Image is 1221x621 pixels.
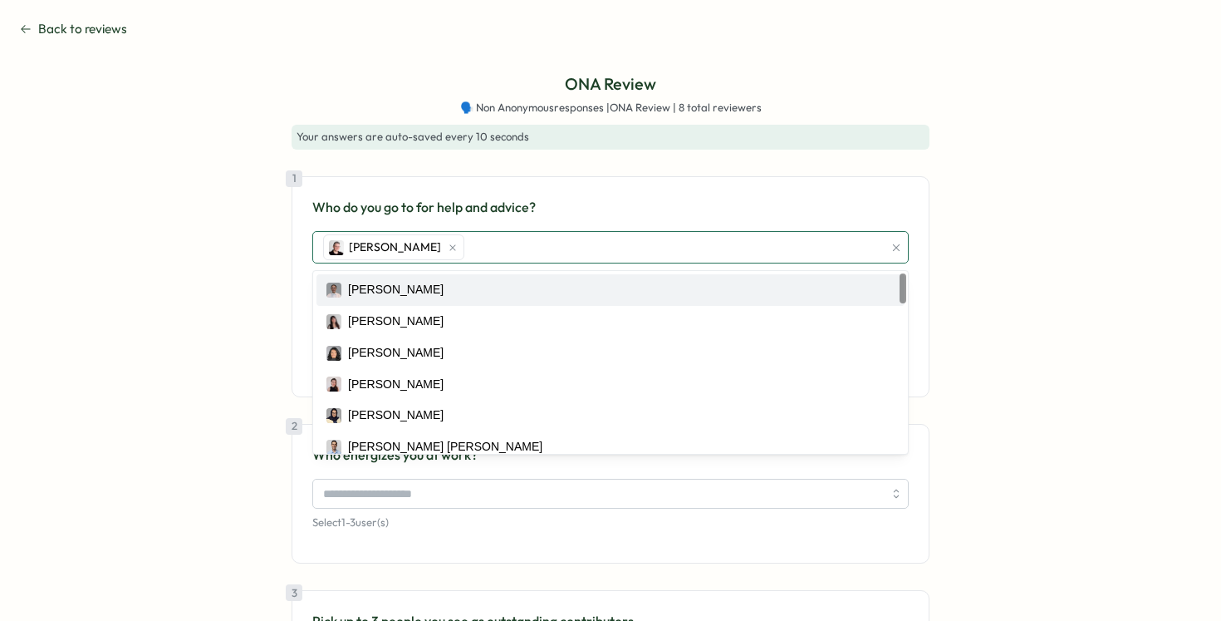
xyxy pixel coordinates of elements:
[326,346,341,361] img: Angelina Costa
[348,438,542,456] div: [PERSON_NAME] [PERSON_NAME]
[460,101,762,116] span: 🗣️ Non Anonymous responses | ONA Review | 8 total reviewers
[348,407,444,425] div: [PERSON_NAME]
[349,239,441,257] span: [PERSON_NAME]
[326,377,341,392] img: Axi Molnar
[329,240,344,255] img: Almudena Bernardos
[312,515,909,530] p: Select 1 - 3 user(s)
[20,20,127,38] button: Back to reviews
[326,314,341,329] img: Andrea Lopez
[38,20,127,38] span: Back to reviews
[286,584,302,601] div: 3
[312,197,909,218] p: Who do you go to for help and advice?
[348,376,444,394] div: [PERSON_NAME]
[348,344,444,362] div: [PERSON_NAME]
[326,283,341,298] img: Amna Khattak
[348,281,444,299] div: [PERSON_NAME]
[565,71,656,97] p: ONA Review
[312,445,909,466] p: Who energizes you at work?
[286,418,302,435] div: 2
[286,170,302,187] div: 1
[326,408,341,423] img: Batool Fatima
[348,313,444,331] div: [PERSON_NAME]
[297,130,529,143] span: Your answers are auto-saved every 10 seconds
[326,440,341,455] img: Deniz Basak Dogan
